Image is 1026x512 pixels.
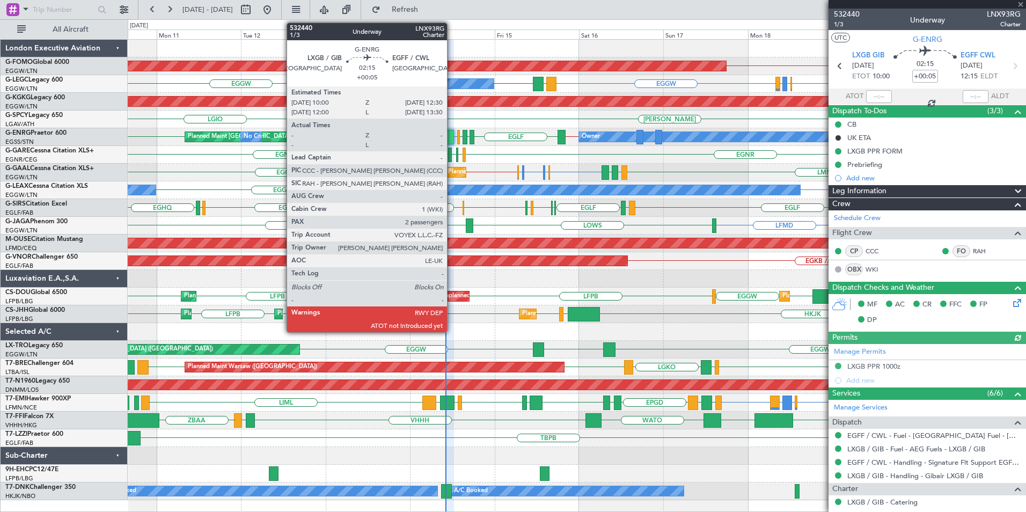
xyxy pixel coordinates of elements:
[5,103,38,111] a: EGGW/LTN
[832,185,886,198] span: Leg Information
[130,21,148,31] div: [DATE]
[5,307,28,313] span: CS-JHH
[5,315,33,323] a: LFPB/LBG
[277,306,446,322] div: Planned Maint [GEOGRAPHIC_DATA] ([GEOGRAPHIC_DATA])
[961,71,978,82] span: 12:15
[5,368,30,376] a: LTBA/ISL
[980,71,998,82] span: ELDT
[5,386,39,394] a: DNMM/LOS
[949,299,962,310] span: FFC
[5,59,69,65] a: G-FOMOGlobal 6000
[5,484,30,491] span: T7-DNK
[961,50,995,61] span: EGFF CWL
[5,439,33,447] a: EGLF/FAB
[5,342,63,349] a: LX-TROLegacy 650
[184,288,353,304] div: Planned Maint [GEOGRAPHIC_DATA] ([GEOGRAPHIC_DATA])
[831,33,850,42] button: UTC
[5,94,65,101] a: G-KGKGLegacy 600
[847,458,1021,467] a: EGFF / CWL - Handling - Signature Flt Support EGFF / CWL
[184,306,353,322] div: Planned Maint [GEOGRAPHIC_DATA] ([GEOGRAPHIC_DATA])
[834,20,860,29] span: 1/3
[5,130,31,136] span: G-ENRG
[832,227,872,239] span: Flight Crew
[847,160,882,169] div: Prebriefing
[866,246,890,256] a: CCC
[5,413,54,420] a: T7-FFIFalcon 7X
[5,59,33,65] span: G-FOMO
[832,282,934,294] span: Dispatch Checks and Weather
[5,226,38,235] a: EGGW/LTN
[12,21,116,38] button: All Aircraft
[5,413,24,420] span: T7-FFI
[378,76,402,92] div: No Crew
[5,474,33,482] a: LFPB/LBG
[5,421,37,429] a: VHHH/HKG
[917,59,934,70] span: 02:15
[5,484,76,491] a: T7-DNKChallenger 350
[188,129,357,145] div: Planned Maint [GEOGRAPHIC_DATA] ([GEOGRAPHIC_DATA])
[961,61,983,71] span: [DATE]
[5,396,26,402] span: T7-EMI
[845,264,863,275] div: OBX
[987,9,1021,20] span: LNX93RG
[913,34,942,45] span: G-ENRG
[5,378,70,384] a: T7-N1960Legacy 650
[987,105,1003,116] span: (3/3)
[5,120,34,128] a: LGAV/ATH
[847,147,903,156] div: LXGB PPR FORM
[834,403,888,413] a: Manage Services
[847,133,871,142] div: UK ETA
[5,94,31,101] span: G-KGKG
[832,105,886,118] span: Dispatch To-Dos
[5,183,88,189] a: G-LEAXCessna Citation XLS
[866,265,890,274] a: WKI
[241,30,325,39] div: Tue 12
[5,378,35,384] span: T7-N1960
[370,200,539,216] div: Planned Maint [GEOGRAPHIC_DATA] ([GEOGRAPHIC_DATA])
[5,342,28,349] span: LX-TRO
[5,148,94,154] a: G-GARECessna Citation XLS+
[413,182,431,198] div: Owner
[5,254,32,260] span: G-VNOR
[157,30,241,39] div: Mon 11
[5,289,31,296] span: CS-DOU
[454,483,488,499] div: A/C Booked
[852,50,884,61] span: LXGB GIB
[410,30,494,39] div: Thu 14
[5,209,33,217] a: EGLF/FAB
[33,2,94,18] input: Trip Number
[832,483,858,495] span: Charter
[846,173,1021,182] div: Add new
[28,26,113,33] span: All Aircraft
[182,5,233,14] span: [DATE] - [DATE]
[5,262,33,270] a: EGLF/FAB
[5,218,30,225] span: G-JAGA
[188,359,317,375] div: Planned Maint Warsaw ([GEOGRAPHIC_DATA])
[979,299,987,310] span: FP
[834,9,860,20] span: 532440
[582,129,600,145] div: Owner
[5,112,28,119] span: G-SPCY
[847,471,983,480] a: LXGB / GIB - Handling - Gibair LXGB / GIB
[5,236,31,243] span: M-OUSE
[5,173,38,181] a: EGGW/LTN
[922,299,932,310] span: CR
[5,148,30,154] span: G-GARE
[5,130,67,136] a: G-ENRGPraetor 600
[5,396,71,402] a: T7-EMIHawker 900XP
[5,201,26,207] span: G-SIRS
[5,67,38,75] a: EGGW/LTN
[873,71,890,82] span: 10:00
[5,431,63,437] a: T7-LZZIPraetor 600
[448,164,487,180] div: Planned Maint
[5,165,30,172] span: G-GAAL
[5,244,36,252] a: LFMD/CEQ
[852,61,874,71] span: [DATE]
[847,444,985,454] a: LXGB / GIB - Fuel - AEG Fuels - LXGB / GIB
[832,416,862,429] span: Dispatch
[522,306,691,322] div: Planned Maint [GEOGRAPHIC_DATA] ([GEOGRAPHIC_DATA])
[987,20,1021,29] span: Charter
[895,299,905,310] span: AC
[244,129,268,145] div: No Crew
[782,288,951,304] div: Planned Maint [GEOGRAPHIC_DATA] ([GEOGRAPHIC_DATA])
